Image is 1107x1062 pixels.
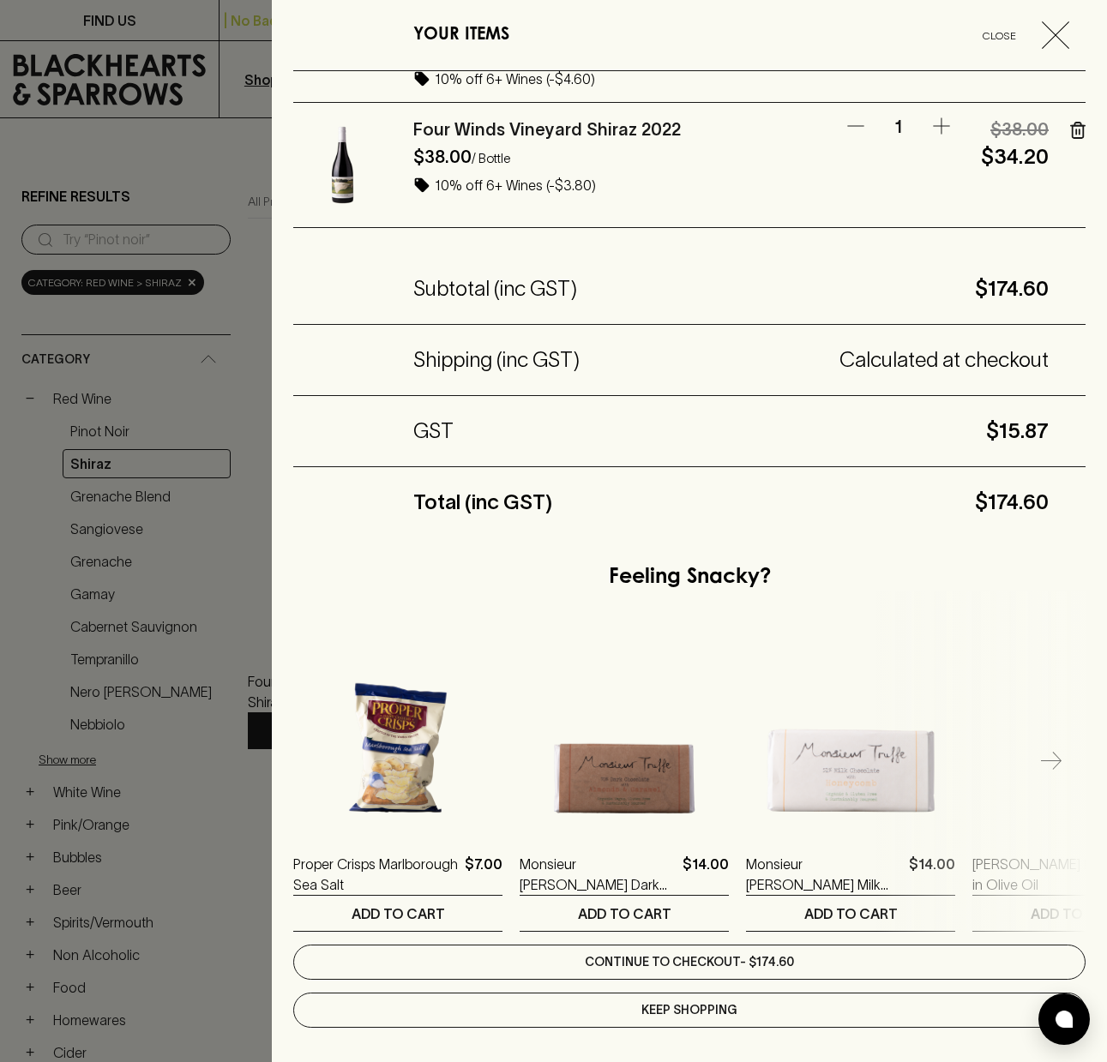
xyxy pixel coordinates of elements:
h5: Total (inc GST) [413,489,552,516]
h5: $34.20 [980,143,1049,171]
a: Four Winds Vineyard Shiraz 2022 [413,120,681,139]
button: ADD TO CART [746,896,955,931]
img: bubble-icon [1056,1011,1073,1028]
button: Keep Shopping [293,993,1086,1028]
span: Close [964,27,1035,45]
h5: $15.87 [454,417,1049,445]
a: Continue to checkout- $174.60 [293,945,1086,980]
h5: Subtotal (inc GST) [413,275,577,303]
h6: $38.00 [980,116,1049,143]
img: Ortiz Anchovy Fillets in Olive Oil [1077,733,1078,734]
h5: Feeling Snacky? [609,564,771,591]
h6: YOUR ITEMS [413,21,509,49]
a: Proper Crisps Marlborough Sea Salt [293,854,458,895]
p: $14.00 [909,854,955,895]
h6: $38.00 [413,147,472,166]
p: / Bottle [472,151,510,165]
h5: $174.60 [552,489,1049,516]
img: Monsieur Truffe Milk Chocolate With Honeycomb Bar [746,628,955,837]
img: Four Winds Vineyard Shiraz 2022 [293,116,392,214]
button: ADD TO CART [293,896,502,931]
button: ADD TO CART [520,896,729,931]
p: $14.00 [683,854,729,895]
p: $7.00 [465,854,502,895]
p: 10% off 6+ Wines (-$3.80) [435,175,959,195]
h5: $174.60 [577,275,1049,303]
h5: Calculated at checkout [580,346,1049,374]
h5: Shipping (inc GST) [413,346,580,374]
a: Monsieur [PERSON_NAME] Dark Chocolate with Almonds & Caramel [520,854,676,895]
a: Monsieur [PERSON_NAME] Milk Chocolate With Honeycomb Bar [746,854,902,895]
p: 10% off 6+ Wines (-$4.60) [435,69,959,89]
p: 1 [873,116,924,139]
p: ADD TO CART [352,903,445,924]
img: Monsieur Truffe Dark Chocolate with Almonds & Caramel [520,628,729,837]
h5: GST [413,417,454,445]
p: ADD TO CART [804,903,898,924]
p: ADD TO CART [578,903,671,924]
button: Close [964,21,1083,49]
img: Proper Crisps Marlborough Sea Salt [293,628,502,837]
